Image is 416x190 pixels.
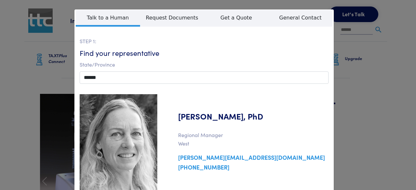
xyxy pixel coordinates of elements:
span: General Contact [268,10,333,25]
p: Regional Manager West [165,131,329,147]
p: STEP 1: [80,37,329,45]
span: Get a Quote [204,10,268,25]
span: Talk to a Human [76,10,140,27]
a: [PERSON_NAME][EMAIL_ADDRESS][DOMAIN_NAME] [165,153,325,161]
h5: [PERSON_NAME], PhD [165,94,329,128]
h6: Find your representative [80,48,329,58]
span: Request Documents [140,10,204,25]
a: [PHONE_NUMBER] [165,163,229,171]
p: State/Province [80,60,329,69]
